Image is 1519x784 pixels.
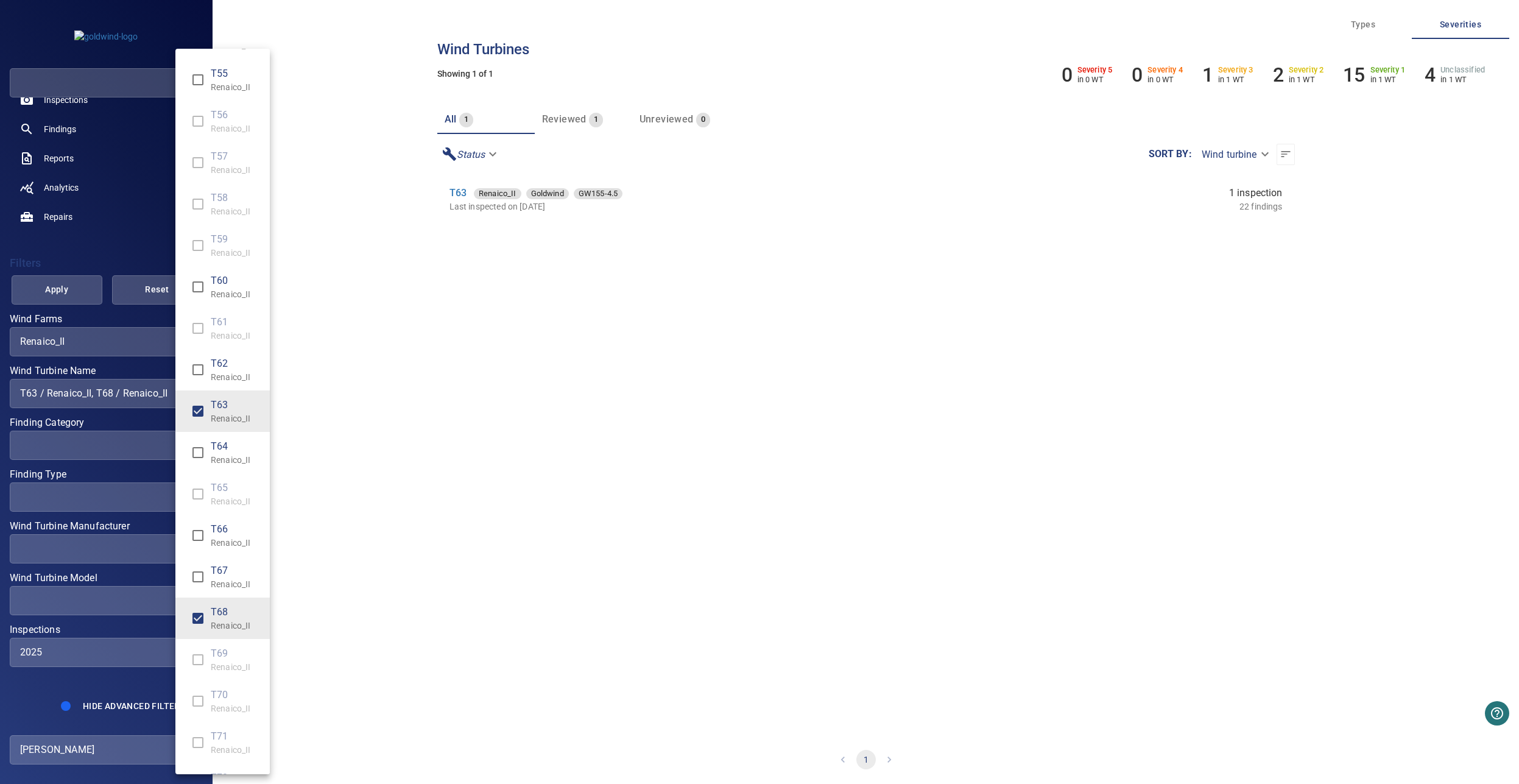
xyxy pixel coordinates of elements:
span: T62 [211,356,260,371]
span: T60 [211,274,260,288]
p: Renaico_II [211,288,260,300]
span: T66 / Renaico_II T66 / Renaico_II [185,523,211,548]
div: T66 / Renaico_II T66 / Renaico_II [211,522,260,549]
p: Renaico_II [211,454,260,466]
span: T55 [211,66,260,81]
p: Renaico_II [211,620,260,632]
p: Renaico_II [211,537,260,549]
div: T67 / Renaico_II T67 / Renaico_II [211,563,260,590]
span: T63 / Renaico_II T63 / Renaico_II [185,398,211,424]
span: T67 / Renaico_II T67 / Renaico_II [185,564,211,590]
div: T62 / Renaico_II T62 / Renaico_II [211,356,260,383]
span: T62 / Renaico_II T62 / Renaico_II [185,357,211,383]
div: Wind Turbine Name [10,379,202,408]
p: Renaico_II [211,81,260,93]
span: T66 [211,522,260,537]
span: T55 / Renaico_II T55 / Renaico_II [185,67,211,93]
p: Renaico_II [211,578,260,590]
div: T64 / Renaico_II T64 / Renaico_II [211,439,260,466]
span: T68 [211,605,260,620]
div: T68 / Renaico_II T68 / Renaico_II [211,605,260,632]
span: T60 / Renaico_II T60 / Renaico_II [185,274,211,300]
span: T68 / Renaico_II T68 / Renaico_II [185,606,211,631]
p: Renaico_II [211,412,260,425]
div: T63 / Renaico_II T63 / Renaico_II [211,398,260,425]
span: T64 / Renaico_II T64 / Renaico_II [185,440,211,465]
span: T63 [211,398,260,412]
p: Renaico_II [211,371,260,383]
div: T60 / Renaico_II T60 / Renaico_II [211,274,260,300]
div: T55 / Renaico_II T55 / Renaico_II [211,66,260,93]
span: T64 [211,439,260,454]
span: T67 [211,563,260,578]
